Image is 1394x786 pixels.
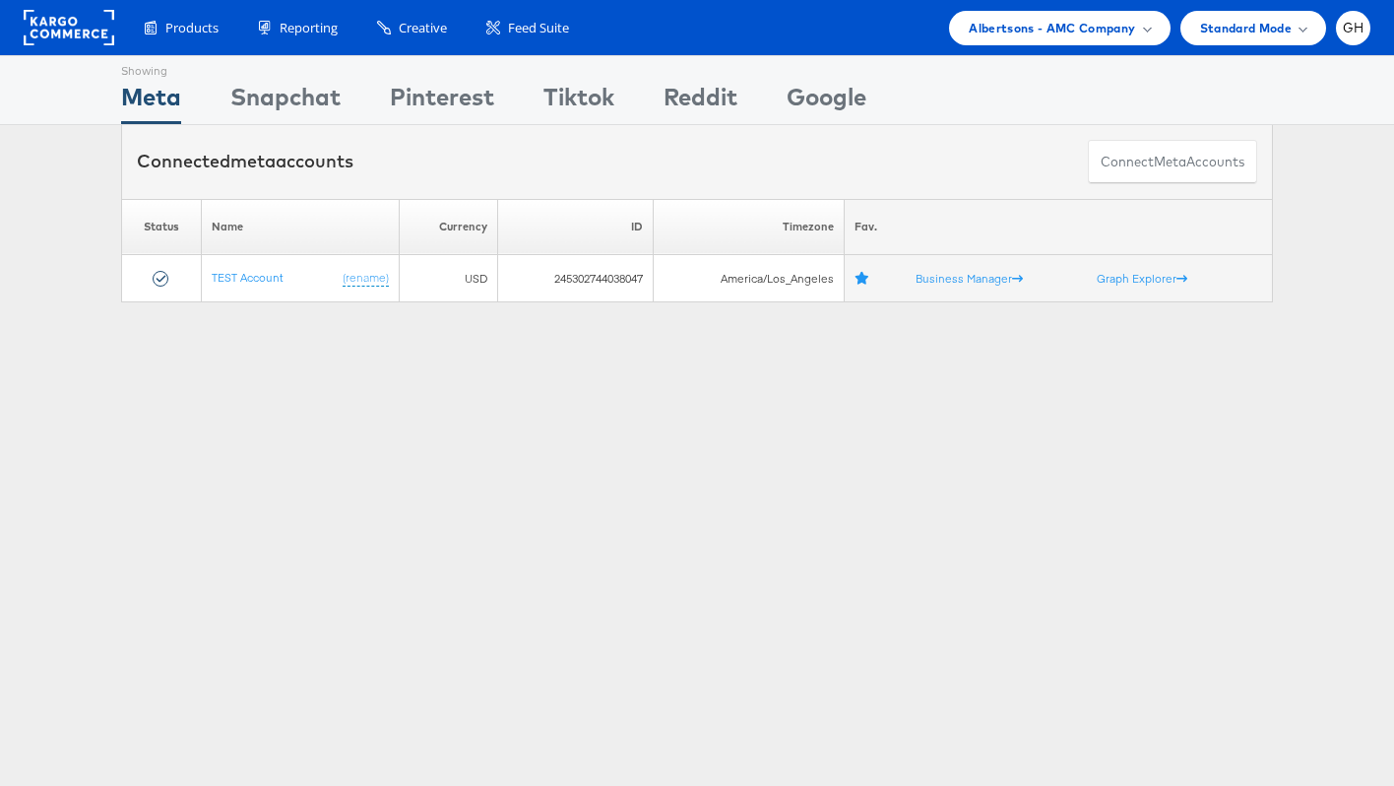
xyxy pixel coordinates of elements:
[664,80,737,124] div: Reddit
[498,199,654,255] th: ID
[654,199,845,255] th: Timezone
[230,80,341,124] div: Snapchat
[121,80,181,124] div: Meta
[1088,140,1257,184] button: ConnectmetaAccounts
[165,19,219,37] span: Products
[212,270,284,285] a: TEST Account
[202,199,400,255] th: Name
[137,149,353,174] div: Connected accounts
[121,56,181,80] div: Showing
[390,80,494,124] div: Pinterest
[916,271,1023,286] a: Business Manager
[654,255,845,302] td: America/Los_Angeles
[400,199,498,255] th: Currency
[280,19,338,37] span: Reporting
[343,270,389,287] a: (rename)
[1097,271,1187,286] a: Graph Explorer
[1200,18,1292,38] span: Standard Mode
[122,199,202,255] th: Status
[787,80,866,124] div: Google
[543,80,614,124] div: Tiktok
[508,19,569,37] span: Feed Suite
[1154,153,1186,171] span: meta
[498,255,654,302] td: 245302744038047
[1343,22,1364,34] span: GH
[400,255,498,302] td: USD
[399,19,447,37] span: Creative
[230,150,276,172] span: meta
[969,18,1135,38] span: Albertsons - AMC Company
